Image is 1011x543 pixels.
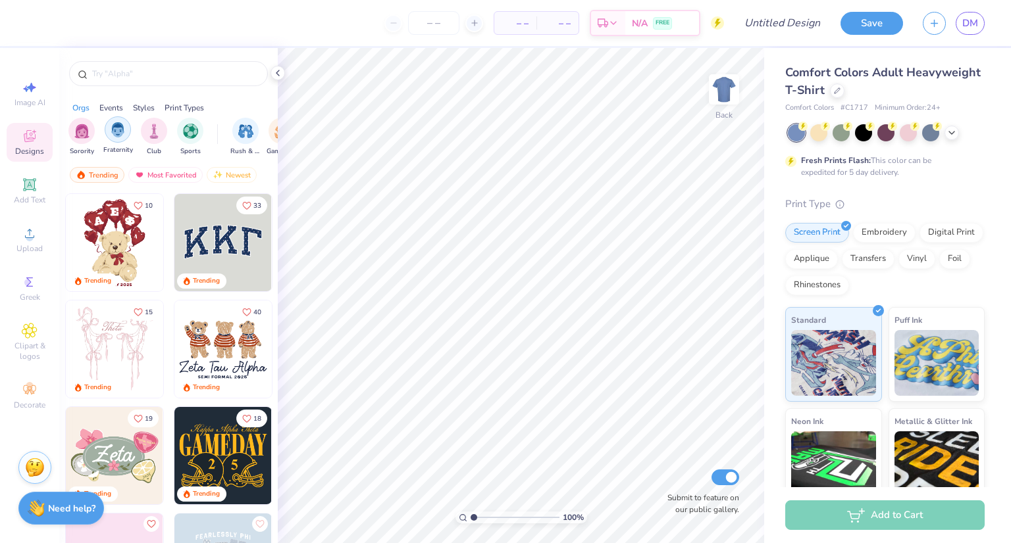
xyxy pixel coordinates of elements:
[791,330,876,396] img: Standard
[230,147,261,156] span: Rush & Bid
[920,223,983,243] div: Digital Print
[236,303,267,321] button: Like
[956,12,985,35] a: DM
[894,414,972,428] span: Metallic & Glitter Ink
[785,275,849,295] div: Rhinestones
[734,10,831,36] input: Untitled Design
[236,410,267,427] button: Like
[207,167,257,183] div: Newest
[7,341,53,362] span: Clipart & logos
[563,511,584,523] span: 100 %
[801,154,963,178] div: This color can be expedited for 5 day delivery.
[84,383,111,392] div: Trending
[141,118,167,156] button: filter button
[99,102,123,114] div: Events
[163,194,260,291] img: e74243e0-e378-47aa-a400-bc6bcb25063a
[632,16,648,30] span: N/A
[230,118,261,156] div: filter for Rush & Bid
[267,147,297,156] span: Game Day
[134,170,145,179] img: most_fav.gif
[271,407,369,504] img: 2b704b5a-84f6-4980-8295-53d958423ff9
[785,223,849,243] div: Screen Print
[145,202,153,209] span: 10
[962,16,978,31] span: DM
[20,292,40,302] span: Greek
[193,276,220,286] div: Trending
[193,489,220,499] div: Trending
[70,147,94,156] span: Sorority
[68,118,95,156] div: filter for Sorority
[252,516,268,532] button: Like
[103,118,133,156] button: filter button
[91,67,259,80] input: Try "Alpha"
[238,124,253,139] img: Rush & Bid Image
[177,118,203,156] button: filter button
[183,124,198,139] img: Sports Image
[15,146,44,156] span: Designs
[267,118,297,156] div: filter for Game Day
[128,303,159,321] button: Like
[841,12,903,35] button: Save
[253,415,261,422] span: 18
[408,11,459,35] input: – –
[145,415,153,422] span: 19
[656,18,669,28] span: FREE
[253,202,261,209] span: 33
[875,103,941,114] span: Minimum Order: 24 +
[267,118,297,156] button: filter button
[791,431,876,497] img: Neon Ink
[128,167,203,183] div: Most Favorited
[128,197,159,214] button: Like
[193,383,220,392] div: Trending
[174,300,272,398] img: a3be6b59-b000-4a72-aad0-0c575b892a6b
[785,249,838,269] div: Applique
[660,492,739,515] label: Submit to feature on our public gallery.
[103,145,133,155] span: Fraternity
[939,249,970,269] div: Foil
[236,197,267,214] button: Like
[177,118,203,156] div: filter for Sports
[70,167,124,183] div: Trending
[72,102,90,114] div: Orgs
[894,330,979,396] img: Puff Ink
[143,516,159,532] button: Like
[147,124,161,139] img: Club Image
[76,170,86,179] img: trending.gif
[66,407,163,504] img: 010ceb09-c6fc-40d9-b71e-e3f087f73ee6
[544,16,571,30] span: – –
[791,414,823,428] span: Neon Ink
[14,400,45,410] span: Decorate
[230,118,261,156] button: filter button
[66,194,163,291] img: 587403a7-0594-4a7f-b2bd-0ca67a3ff8dd
[791,313,826,327] span: Standard
[898,249,935,269] div: Vinyl
[785,197,985,212] div: Print Type
[48,502,95,515] strong: Need help?
[715,109,733,121] div: Back
[84,276,111,286] div: Trending
[502,16,529,30] span: – –
[274,124,290,139] img: Game Day Image
[147,147,161,156] span: Club
[894,313,922,327] span: Puff Ink
[174,194,272,291] img: 3b9aba4f-e317-4aa7-a679-c95a879539bd
[842,249,894,269] div: Transfers
[66,300,163,398] img: 83dda5b0-2158-48ca-832c-f6b4ef4c4536
[213,170,223,179] img: Newest.gif
[163,300,260,398] img: d12a98c7-f0f7-4345-bf3a-b9f1b718b86e
[271,300,369,398] img: d12c9beb-9502-45c7-ae94-40b97fdd6040
[103,116,133,155] div: filter for Fraternity
[84,489,111,499] div: Trending
[711,76,737,103] img: Back
[801,155,871,166] strong: Fresh Prints Flash:
[165,102,204,114] div: Print Types
[68,118,95,156] button: filter button
[180,147,201,156] span: Sports
[271,194,369,291] img: edfb13fc-0e43-44eb-bea2-bf7fc0dd67f9
[141,118,167,156] div: filter for Club
[841,103,868,114] span: # C1717
[253,309,261,316] span: 40
[128,410,159,427] button: Like
[163,407,260,504] img: d6d5c6c6-9b9a-4053-be8a-bdf4bacb006d
[853,223,916,243] div: Embroidery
